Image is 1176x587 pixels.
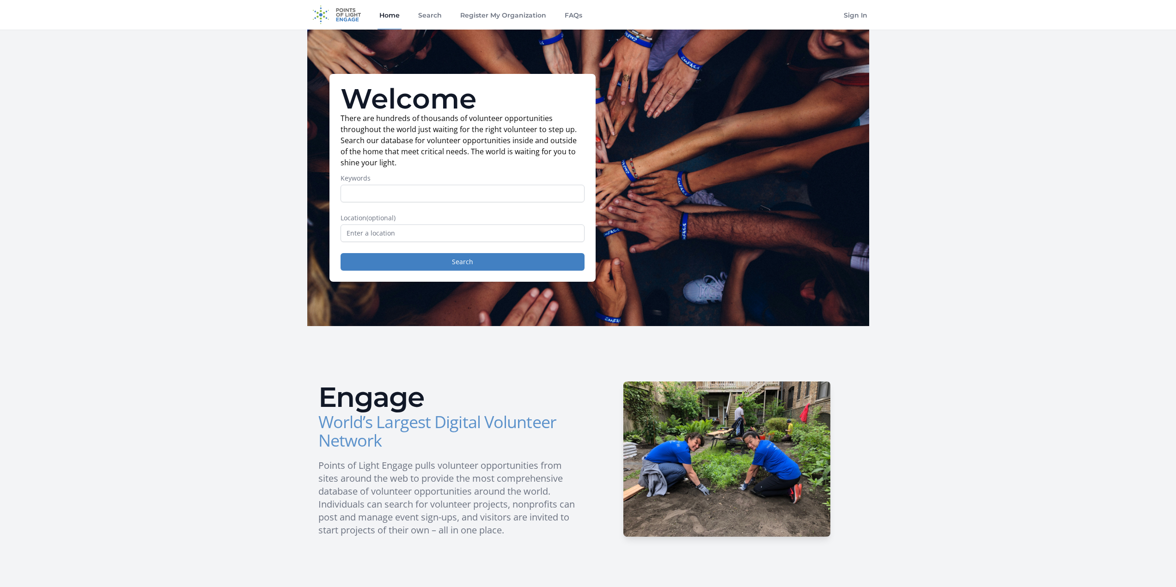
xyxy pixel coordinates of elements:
label: Keywords [341,174,585,183]
p: There are hundreds of thousands of volunteer opportunities throughout the world just waiting for ... [341,113,585,168]
img: HCSC-H_1.JPG [623,381,830,537]
button: Search [341,253,585,271]
span: (optional) [366,213,396,222]
input: Enter a location [341,224,585,242]
h3: World’s Largest Digital Volunteer Network [318,413,581,450]
h2: Engage [318,383,581,411]
h1: Welcome [341,85,585,113]
p: Points of Light Engage pulls volunteer opportunities from sites around the web to provide the mos... [318,459,581,537]
label: Location [341,213,585,223]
